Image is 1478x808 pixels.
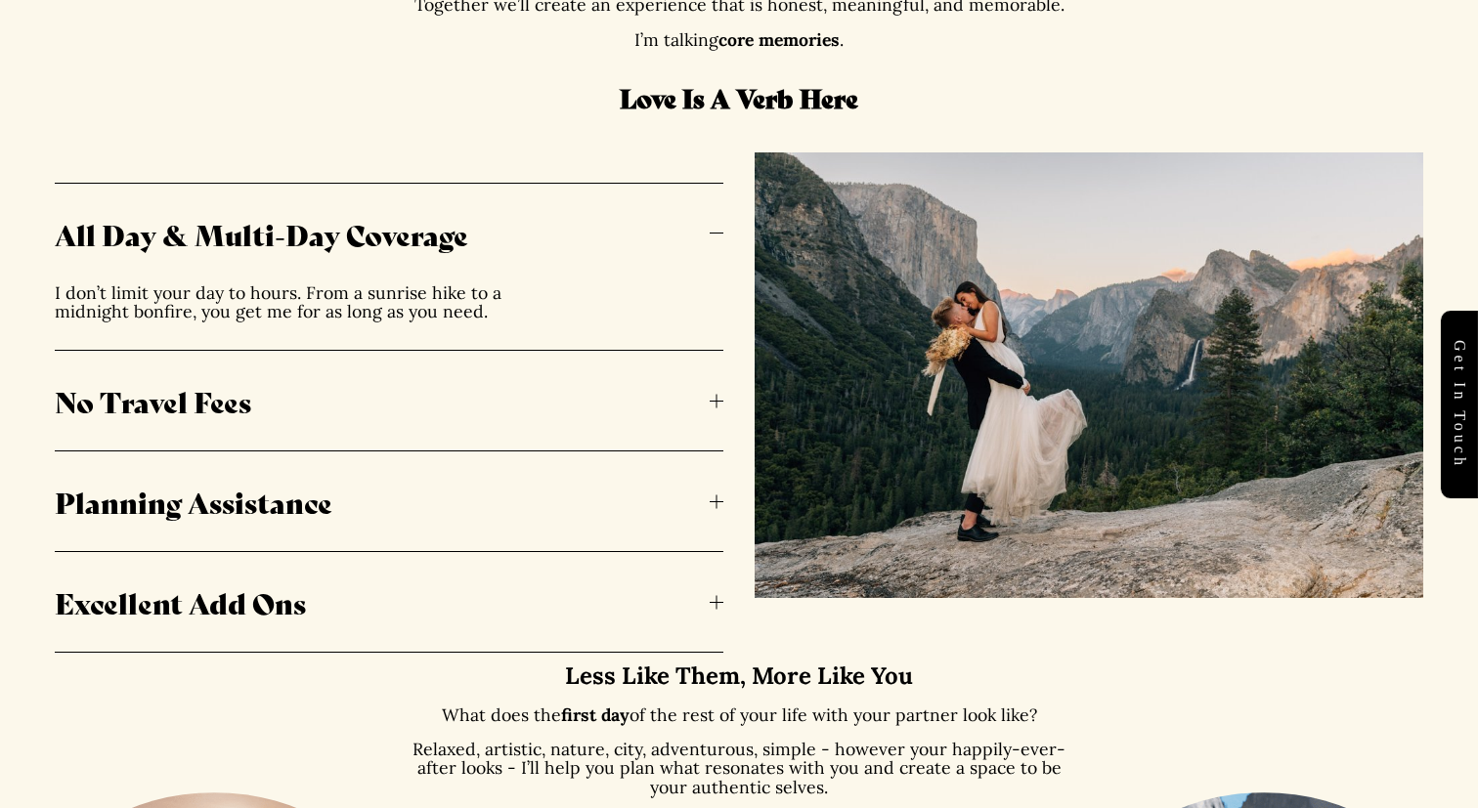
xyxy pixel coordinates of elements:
strong: Love Is A Verb Here [620,79,858,115]
span: No Travel Fees [55,380,710,421]
div: All Day & Multi-Day Coverage [55,283,723,351]
button: No Travel Fees [55,351,723,450]
button: All Day & Multi-Day Coverage [55,184,723,283]
strong: Less Like Them, More Like You [565,660,913,691]
span: All Day & Multi-Day Coverage [55,213,710,254]
button: Planning Assistance [55,451,723,551]
p: I’m talking . [346,30,1131,49]
p: Relaxed, artistic, nature, city, adventurous, simple - however your happily-ever-after looks - I’... [405,740,1073,796]
strong: first day [561,703,630,726]
strong: core memories [718,28,840,51]
p: I don’t limit your day to hours. From a sunrise hike to a midnight bonfire, you get me for as lon... [55,283,523,321]
p: What does the of the rest of your life with your partner look like? [405,705,1073,724]
span: Planning Assistance [55,481,710,522]
span: Excellent Add Ons [55,581,710,622]
a: Get in touch [1441,311,1478,498]
button: Excellent Add Ons [55,552,723,652]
